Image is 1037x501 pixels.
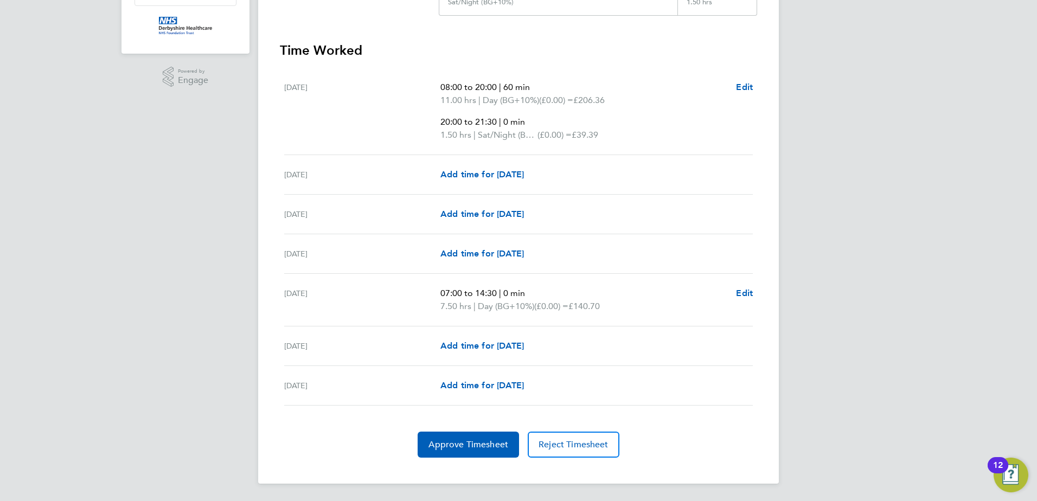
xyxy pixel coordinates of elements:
[993,465,1003,479] div: 12
[440,247,524,260] a: Add time for [DATE]
[503,82,530,92] span: 60 min
[478,300,534,313] span: Day (BG+10%)
[499,82,501,92] span: |
[473,301,476,311] span: |
[736,287,753,300] a: Edit
[178,76,208,85] span: Engage
[440,82,497,92] span: 08:00 to 20:00
[736,288,753,298] span: Edit
[440,379,524,392] a: Add time for [DATE]
[499,288,501,298] span: |
[284,208,440,221] div: [DATE]
[736,82,753,92] span: Edit
[284,379,440,392] div: [DATE]
[428,439,508,450] span: Approve Timesheet
[539,439,609,450] span: Reject Timesheet
[440,341,524,351] span: Add time for [DATE]
[736,81,753,94] a: Edit
[440,301,471,311] span: 7.50 hrs
[478,129,537,142] span: Sat/Night (BG+10%)
[418,432,519,458] button: Approve Timesheet
[284,81,440,142] div: [DATE]
[528,432,619,458] button: Reject Timesheet
[483,94,539,107] span: Day (BG+10%)
[284,168,440,181] div: [DATE]
[135,17,236,34] a: Go to home page
[499,117,501,127] span: |
[568,301,600,311] span: £140.70
[159,17,212,34] img: derbyshire-nhs-logo-retina.png
[440,209,524,219] span: Add time for [DATE]
[440,288,497,298] span: 07:00 to 14:30
[534,301,568,311] span: (£0.00) =
[440,248,524,259] span: Add time for [DATE]
[440,130,471,140] span: 1.50 hrs
[280,42,757,59] h3: Time Worked
[537,130,572,140] span: (£0.00) =
[994,458,1028,492] button: Open Resource Center, 12 new notifications
[440,169,524,179] span: Add time for [DATE]
[478,95,481,105] span: |
[503,288,525,298] span: 0 min
[284,247,440,260] div: [DATE]
[178,67,208,76] span: Powered by
[473,130,476,140] span: |
[440,95,476,105] span: 11.00 hrs
[440,380,524,390] span: Add time for [DATE]
[440,339,524,352] a: Add time for [DATE]
[503,117,525,127] span: 0 min
[440,208,524,221] a: Add time for [DATE]
[163,67,209,87] a: Powered byEngage
[539,95,573,105] span: (£0.00) =
[284,339,440,352] div: [DATE]
[572,130,598,140] span: £39.39
[573,95,605,105] span: £206.36
[284,287,440,313] div: [DATE]
[440,168,524,181] a: Add time for [DATE]
[440,117,497,127] span: 20:00 to 21:30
